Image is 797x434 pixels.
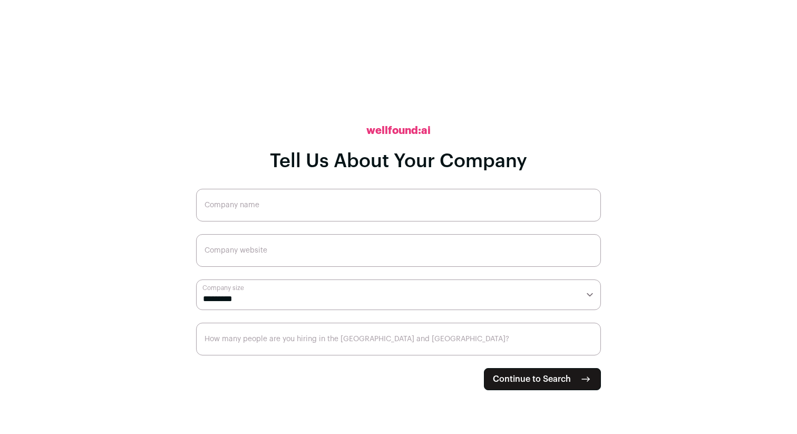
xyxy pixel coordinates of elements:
[484,368,601,390] button: Continue to Search
[196,234,601,267] input: Company website
[493,373,571,385] span: Continue to Search
[196,189,601,221] input: Company name
[270,151,527,172] h1: Tell Us About Your Company
[366,123,431,138] h2: wellfound:ai
[196,323,601,355] input: How many people are you hiring in the US and Canada?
